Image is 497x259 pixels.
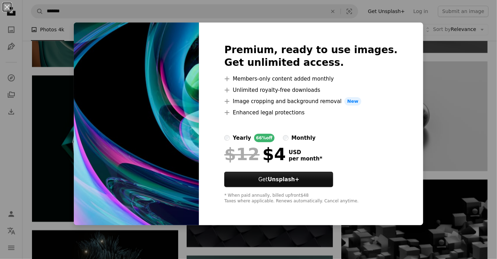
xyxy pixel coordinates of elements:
[224,145,259,163] span: $12
[224,86,398,94] li: Unlimited royalty-free downloads
[224,108,398,117] li: Enhanced legal protections
[224,193,398,204] div: * When paid annually, billed upfront $48 Taxes where applicable. Renews automatically. Cancel any...
[224,97,398,106] li: Image cropping and background removal
[268,176,299,183] strong: Unsplash+
[283,135,289,141] input: monthly
[224,172,333,187] button: GetUnsplash+
[224,44,398,69] h2: Premium, ready to use images. Get unlimited access.
[291,134,316,142] div: monthly
[233,134,251,142] div: yearly
[224,145,286,163] div: $4
[224,135,230,141] input: yearly66%off
[74,23,199,225] img: premium_photo-1670652222375-86b6b7e55c05
[289,149,322,156] span: USD
[344,97,361,106] span: New
[254,134,275,142] div: 66% off
[289,156,322,162] span: per month *
[224,75,398,83] li: Members-only content added monthly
